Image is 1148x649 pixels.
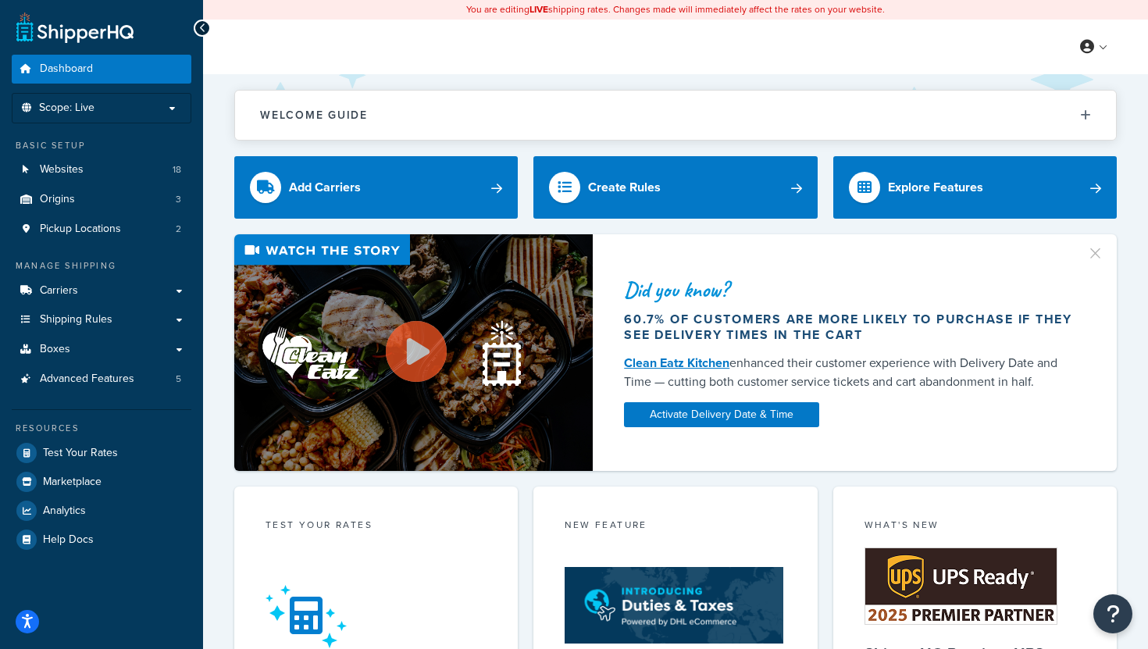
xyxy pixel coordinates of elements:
span: 5 [176,373,181,386]
div: What's New [865,518,1086,536]
div: New Feature [565,518,786,536]
a: Marketplace [12,468,191,496]
a: Origins3 [12,185,191,214]
a: Activate Delivery Date & Time [624,402,819,427]
div: Test your rates [266,518,487,536]
a: Help Docs [12,526,191,554]
span: Dashboard [40,62,93,76]
li: Origins [12,185,191,214]
a: Create Rules [533,156,817,219]
a: Dashboard [12,55,191,84]
span: 18 [173,163,181,177]
li: Websites [12,155,191,184]
a: Websites18 [12,155,191,184]
div: Did you know? [624,279,1079,301]
button: Welcome Guide [235,91,1116,140]
button: Open Resource Center [1093,594,1132,633]
a: Test Your Rates [12,439,191,467]
a: Clean Eatz Kitchen [624,354,729,372]
h2: Welcome Guide [260,109,368,121]
a: Analytics [12,497,191,525]
span: Help Docs [43,533,94,547]
span: 2 [176,223,181,236]
div: Create Rules [588,177,661,198]
a: Explore Features [833,156,1117,219]
div: enhanced their customer experience with Delivery Date and Time — cutting both customer service ti... [624,354,1079,391]
a: Boxes [12,335,191,364]
span: Scope: Live [39,102,94,115]
a: Pickup Locations2 [12,215,191,244]
div: 60.7% of customers are more likely to purchase if they see delivery times in the cart [624,312,1079,343]
span: Boxes [40,343,70,356]
span: Analytics [43,505,86,518]
a: Advanced Features5 [12,365,191,394]
span: Marketplace [43,476,102,489]
li: Pickup Locations [12,215,191,244]
div: Basic Setup [12,139,191,152]
img: Video thumbnail [234,234,593,471]
span: Carriers [40,284,78,298]
div: Explore Features [888,177,983,198]
span: Websites [40,163,84,177]
div: Resources [12,422,191,435]
a: Add Carriers [234,156,518,219]
div: Manage Shipping [12,259,191,273]
span: Origins [40,193,75,206]
span: Pickup Locations [40,223,121,236]
span: 3 [176,193,181,206]
b: LIVE [529,2,548,16]
a: Shipping Rules [12,305,191,334]
span: Shipping Rules [40,313,112,326]
span: Test Your Rates [43,447,118,460]
li: Advanced Features [12,365,191,394]
div: Add Carriers [289,177,361,198]
a: Carriers [12,276,191,305]
span: Advanced Features [40,373,134,386]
